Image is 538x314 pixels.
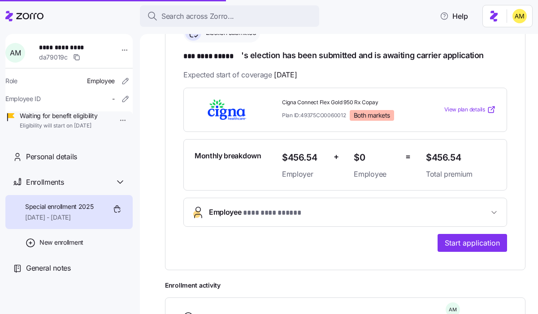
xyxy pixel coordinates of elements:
[25,213,94,222] span: [DATE] - [DATE]
[140,5,319,27] button: Search across Zorro...
[39,238,83,247] span: New enrollment
[354,111,390,119] span: Both markets
[26,151,77,162] span: Personal details
[5,76,17,85] span: Role
[282,150,326,165] span: $456.54
[20,122,97,130] span: Eligibility will start on [DATE]
[444,106,485,114] span: View plan details
[39,53,68,62] span: da79019c
[274,69,297,81] span: [DATE]
[334,150,339,163] span: +
[112,94,115,103] span: -
[445,238,500,248] span: Start application
[183,69,297,81] span: Expected start of coverage
[438,234,507,252] button: Start application
[444,105,496,114] a: View plan details
[449,307,457,312] span: A M
[10,49,21,56] span: A M
[195,99,259,120] img: Cigna Healthcare
[25,202,94,211] span: Special enrollment 2025
[426,169,496,180] span: Total premium
[282,169,326,180] span: Employer
[433,7,475,25] button: Help
[512,9,527,23] img: dfaaf2f2725e97d5ef9e82b99e83f4d7
[5,94,41,103] span: Employee ID
[161,11,234,22] span: Search across Zorro...
[26,263,71,274] span: General notes
[354,150,398,165] span: $0
[354,169,398,180] span: Employee
[282,111,346,119] span: Plan ID: 49375CO0060012
[183,50,507,62] h1: 's election has been submitted and is awaiting carrier application
[165,281,525,290] span: Enrollment activity
[20,111,97,120] span: Waiting for benefit eligibility
[209,207,304,219] span: Employee
[195,150,261,161] span: Monthly breakdown
[405,150,411,163] span: =
[426,150,496,165] span: $456.54
[26,177,64,188] span: Enrollments
[282,99,419,106] span: Cigna Connect Flex Gold 950 Rx Copay
[440,11,468,21] span: Help
[87,76,115,85] span: Employee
